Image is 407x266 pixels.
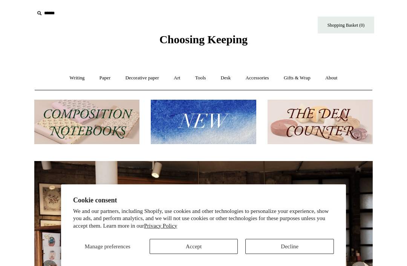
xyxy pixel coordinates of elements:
a: Accessories [239,68,276,88]
a: About [318,68,344,88]
a: Desk [214,68,238,88]
img: New.jpg__PID:f73bdf93-380a-4a35-bcfe-7823039498e1 [151,100,256,144]
a: Tools [188,68,213,88]
p: We and our partners, including Shopify, use cookies and other technologies to personalize your ex... [73,208,334,230]
a: Gifts & Wrap [277,68,317,88]
img: The Deli Counter [268,100,373,144]
img: 202302 Composition ledgers.jpg__PID:69722ee6-fa44-49dd-a067-31375e5d54ec [34,100,139,144]
a: Paper [93,68,118,88]
h2: Cookie consent [73,196,334,204]
a: Shopping Basket (0) [318,17,374,33]
button: Accept [150,239,238,254]
button: Manage preferences [73,239,142,254]
span: Manage preferences [85,243,130,249]
a: Decorative paper [119,68,166,88]
a: Privacy Policy [144,223,177,229]
a: Choosing Keeping [159,39,248,44]
a: Art [167,68,187,88]
a: Writing [63,68,92,88]
span: Choosing Keeping [159,33,248,46]
button: Decline [245,239,334,254]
